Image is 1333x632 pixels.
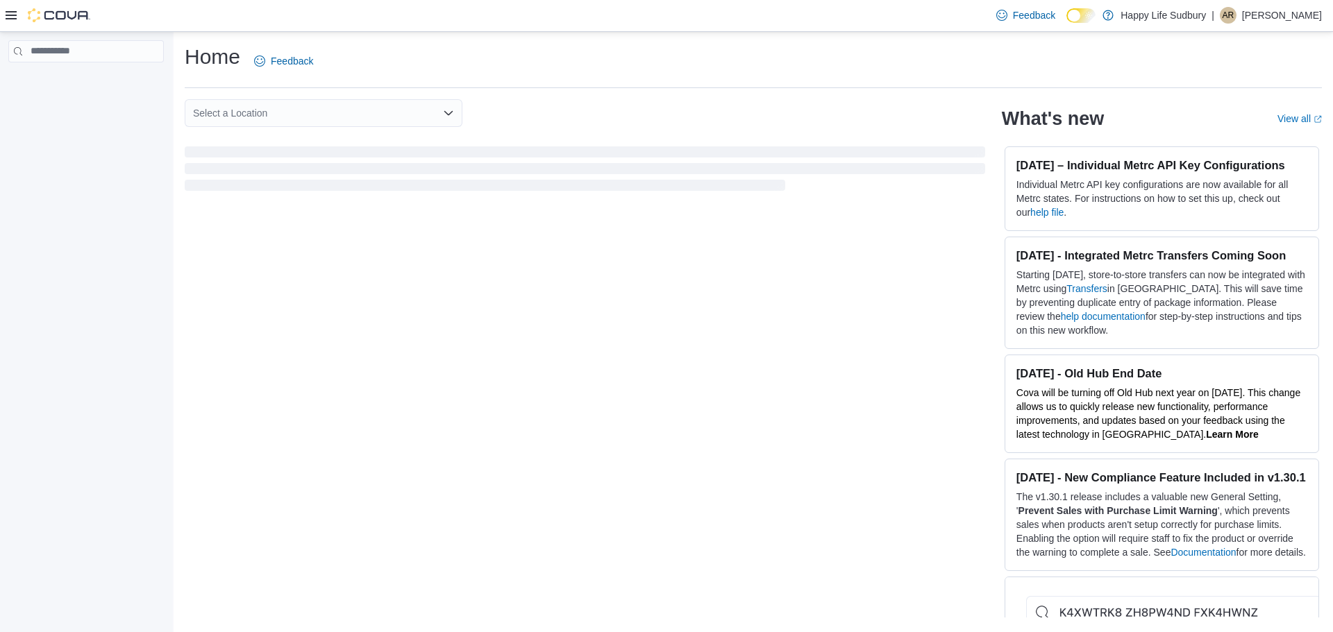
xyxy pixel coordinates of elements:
[28,8,90,22] img: Cova
[271,54,313,68] span: Feedback
[1016,158,1307,172] h3: [DATE] – Individual Metrc API Key Configurations
[1016,268,1307,337] p: Starting [DATE], store-to-store transfers can now be integrated with Metrc using in [GEOGRAPHIC_D...
[1061,311,1146,322] a: help documentation
[443,108,454,119] button: Open list of options
[249,47,319,75] a: Feedback
[1314,115,1322,123] svg: External link
[1277,113,1322,124] a: View allExternal link
[1002,108,1104,130] h2: What's new
[1242,7,1322,24] p: [PERSON_NAME]
[8,65,164,99] nav: Complex example
[1066,283,1107,294] a: Transfers
[991,1,1061,29] a: Feedback
[1016,387,1300,440] span: Cova will be turning off Old Hub next year on [DATE]. This change allows us to quickly release ne...
[1018,505,1218,516] strong: Prevent Sales with Purchase Limit Warning
[1016,248,1307,262] h3: [DATE] - Integrated Metrc Transfers Coming Soon
[1206,429,1258,440] a: Learn More
[1013,8,1055,22] span: Feedback
[1016,178,1307,219] p: Individual Metrc API key configurations are now available for all Metrc states. For instructions ...
[1171,547,1236,558] a: Documentation
[1220,7,1236,24] div: Ashley Robertson
[1066,8,1096,23] input: Dark Mode
[185,43,240,71] h1: Home
[1030,207,1064,218] a: help file
[185,149,985,194] span: Loading
[1016,366,1307,380] h3: [DATE] - Old Hub End Date
[1212,7,1214,24] p: |
[1066,23,1067,24] span: Dark Mode
[1121,7,1206,24] p: Happy Life Sudbury
[1016,490,1307,559] p: The v1.30.1 release includes a valuable new General Setting, ' ', which prevents sales when produ...
[1016,470,1307,484] h3: [DATE] - New Compliance Feature Included in v1.30.1
[1223,7,1234,24] span: AR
